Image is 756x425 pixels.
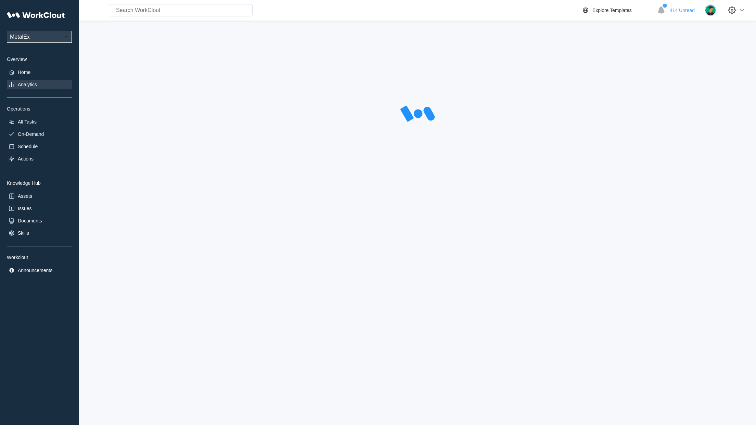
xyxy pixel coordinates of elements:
a: Announcements [7,266,72,275]
span: 414 Unread [670,8,695,13]
div: Analytics [18,82,37,87]
div: Schedule [18,144,38,149]
a: Assets [7,191,72,201]
a: Schedule [7,142,72,151]
img: user.png [705,4,716,16]
div: Assets [18,193,32,199]
a: Skills [7,228,72,238]
div: Operations [7,106,72,112]
a: On-Demand [7,129,72,139]
div: Home [18,69,30,75]
div: Overview [7,56,72,62]
a: Issues [7,204,72,213]
a: Analytics [7,80,72,89]
a: Actions [7,154,72,164]
div: On-Demand [18,131,44,137]
a: Explore Templates [581,6,654,14]
div: All Tasks [18,119,37,125]
div: Issues [18,206,31,211]
a: Home [7,67,72,77]
input: Search WorkClout [109,4,253,16]
div: Actions [18,156,34,162]
div: Workclout [7,255,72,260]
div: Knowledge Hub [7,180,72,186]
a: All Tasks [7,117,72,127]
div: Documents [18,218,42,223]
div: Explore Templates [592,8,632,13]
div: Skills [18,230,29,236]
div: Announcements [18,268,52,273]
a: Documents [7,216,72,226]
